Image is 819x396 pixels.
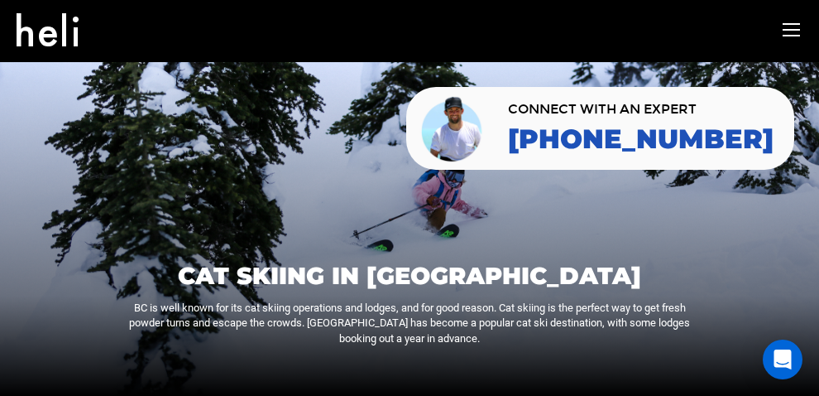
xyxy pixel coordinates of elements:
h1: Cat Skiing in [GEOGRAPHIC_DATA] [122,264,697,288]
a: [PHONE_NUMBER] [508,124,773,154]
p: BC is well known for its cat skiing operations and lodges, and for good reason. Cat skiing is the... [122,301,697,346]
img: contact our team [419,94,487,163]
div: Open Intercom Messenger [763,340,802,379]
span: CONNECT WITH AN EXPERT [508,103,773,116]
